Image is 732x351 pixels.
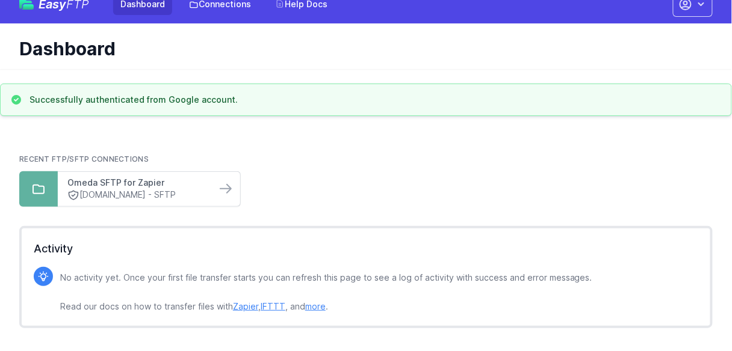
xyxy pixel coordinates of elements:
[67,177,206,189] a: Omeda SFTP for Zapier
[67,189,206,201] a: [DOMAIN_NAME] - SFTP
[305,301,326,311] a: more
[19,154,713,164] h2: Recent FTP/SFTP Connections
[34,240,698,257] h2: Activity
[60,270,592,314] p: No activity yet. Once your first file transfer starts you can refresh this page to see a log of a...
[233,301,258,311] a: Zapier
[29,94,238,106] h3: Successfully authenticated from Google account.
[19,38,703,60] h1: Dashboard
[261,301,285,311] a: IFTTT
[672,291,718,337] iframe: Drift Widget Chat Controller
